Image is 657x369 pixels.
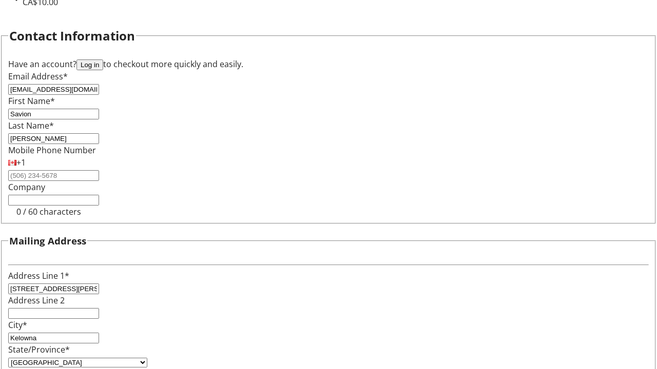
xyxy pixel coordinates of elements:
h3: Mailing Address [9,234,86,248]
label: Last Name* [8,120,54,131]
label: State/Province* [8,344,70,355]
label: City* [8,319,27,331]
div: Have an account? to checkout more quickly and easily. [8,58,649,70]
label: Email Address* [8,71,68,82]
label: First Name* [8,95,55,107]
label: Address Line 2 [8,295,65,306]
input: (506) 234-5678 [8,170,99,181]
input: City [8,333,99,343]
input: Address [8,283,99,294]
h2: Contact Information [9,27,135,45]
tr-character-limit: 0 / 60 characters [16,206,81,217]
label: Company [8,181,45,193]
label: Mobile Phone Number [8,145,96,156]
label: Address Line 1* [8,270,69,281]
button: Log in [76,59,103,70]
